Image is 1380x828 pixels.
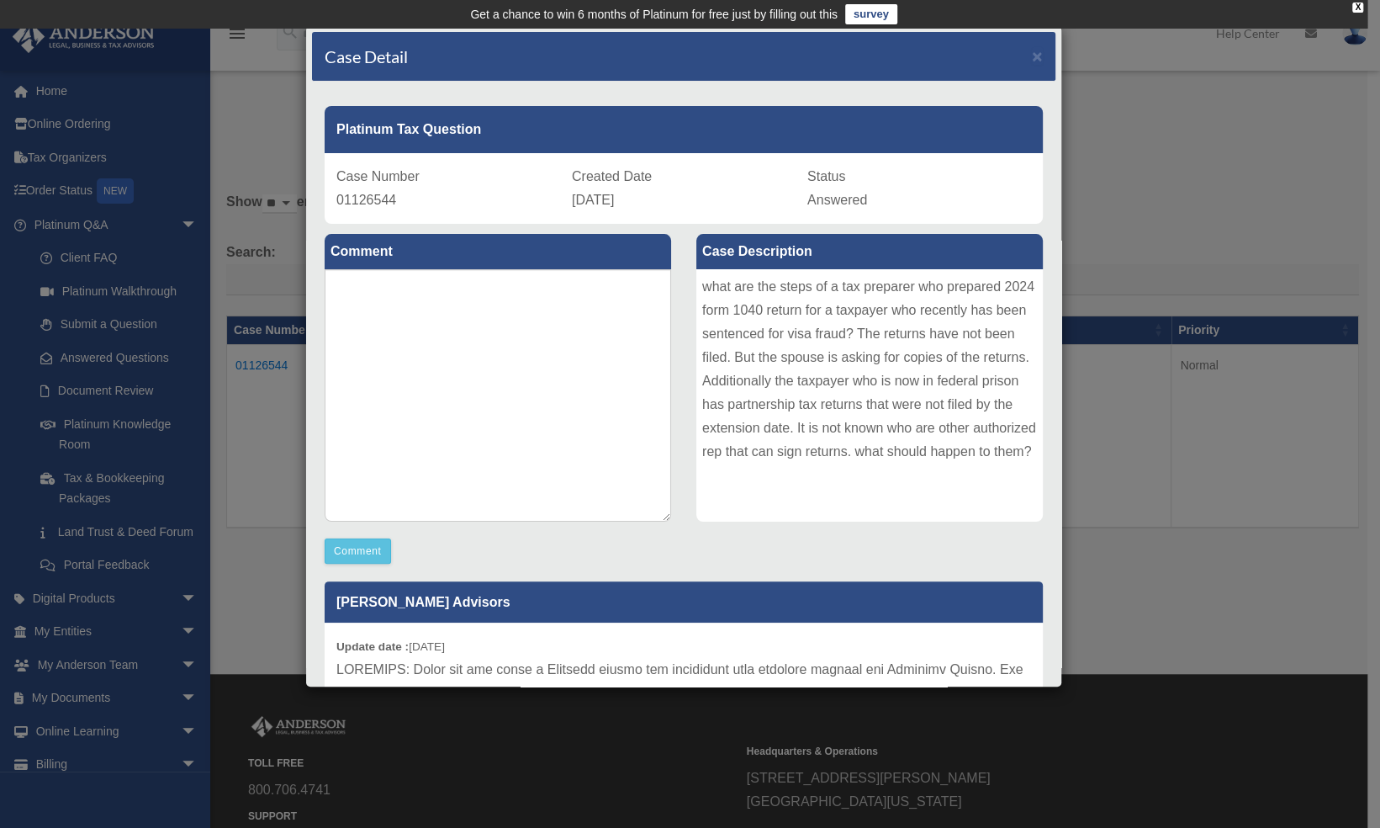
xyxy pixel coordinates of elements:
[325,45,408,68] h4: Case Detail
[1032,47,1043,65] button: Close
[1352,3,1363,13] div: close
[325,581,1043,623] p: [PERSON_NAME] Advisors
[336,640,445,653] small: [DATE]
[572,193,614,207] span: [DATE]
[807,169,845,183] span: Status
[336,193,396,207] span: 01126544
[470,4,838,24] div: Get a chance to win 6 months of Platinum for free just by filling out this
[325,106,1043,153] div: Platinum Tax Question
[696,234,1043,269] label: Case Description
[325,234,671,269] label: Comment
[845,4,897,24] a: survey
[807,193,867,207] span: Answered
[336,169,420,183] span: Case Number
[336,640,409,653] b: Update date :
[572,169,652,183] span: Created Date
[325,539,391,564] button: Comment
[1032,46,1043,66] span: ×
[696,269,1043,522] div: what are the steps of a tax preparer who prepared 2024 form 1040 return for a taxpayer who recent...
